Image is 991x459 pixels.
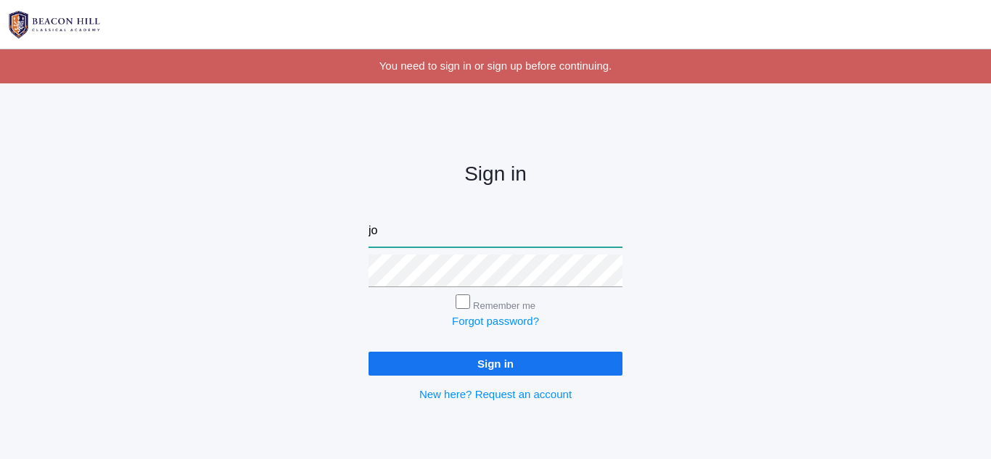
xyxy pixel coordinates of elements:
a: New here? Request an account [419,388,572,400]
input: Email address [369,215,622,247]
a: Forgot password? [452,315,539,327]
h2: Sign in [369,163,622,186]
input: Sign in [369,352,622,376]
label: Remember me [473,300,535,311]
